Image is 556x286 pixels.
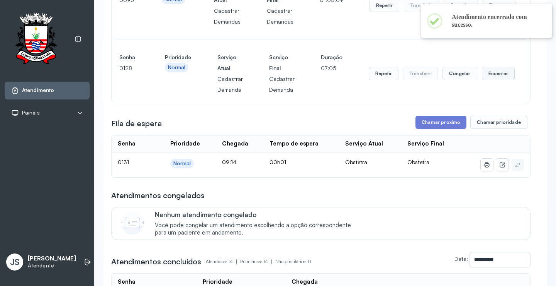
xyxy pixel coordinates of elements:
div: Normal [173,160,191,167]
p: Cadastrar Demanda [269,74,295,95]
span: Painéis [22,110,40,116]
span: 09:14 [222,159,236,165]
div: Chegada [222,140,248,147]
div: Senha [118,140,136,147]
div: Senha [118,278,136,286]
div: Obstetra [345,159,395,166]
h4: Senha [119,52,139,63]
h3: Atendimentos concluídos [111,256,201,267]
button: Encerrar [482,67,515,80]
p: Não prioritários: 0 [275,256,311,267]
p: 0128 [119,63,139,74]
div: Prioridade [170,140,200,147]
button: Chamar prioridade [470,116,527,129]
img: Imagem de CalloutCard [121,211,144,235]
span: 00h01 [270,159,286,165]
div: Serviço Atual [345,140,383,147]
h4: Serviço Final [269,52,295,74]
h4: Serviço Atual [217,52,243,74]
h2: Atendimento encerrado com sucesso. [452,13,540,29]
span: Você pode congelar um atendimento escolhendo a opção correspondente para um paciente em andamento. [155,222,359,236]
button: Congelar [442,67,477,80]
p: Cadastrar Demandas [267,5,293,27]
div: Chegada [292,278,318,286]
p: [PERSON_NAME] [28,255,76,262]
p: Prioritários: 14 [240,256,275,267]
h3: Atendimentos congelados [111,190,205,201]
p: Nenhum atendimento congelado [155,211,359,219]
p: Atendidos: 14 [206,256,240,267]
p: Cadastrar Demanda [217,74,243,95]
div: Tempo de espera [270,140,319,147]
button: Transferir [403,67,438,80]
span: Atendimento [22,87,54,94]
h3: Fila de espera [111,118,162,129]
h4: Duração [321,52,342,63]
div: Normal [168,64,186,71]
a: Atendimento [11,87,83,94]
span: Obstetra [407,159,429,165]
img: Logotipo do estabelecimento [8,12,64,66]
span: | [271,259,272,264]
label: Data: [454,255,468,262]
button: Repetir [369,67,398,80]
h4: Prioridade [165,52,191,63]
span: | [236,259,237,264]
p: Cadastrar Demandas [214,5,241,27]
p: Atendente [28,262,76,269]
span: 0131 [118,159,129,165]
div: Prioridade [203,278,232,286]
div: Serviço Final [407,140,444,147]
p: 07:05 [321,63,342,74]
button: Chamar próximo [415,116,466,129]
